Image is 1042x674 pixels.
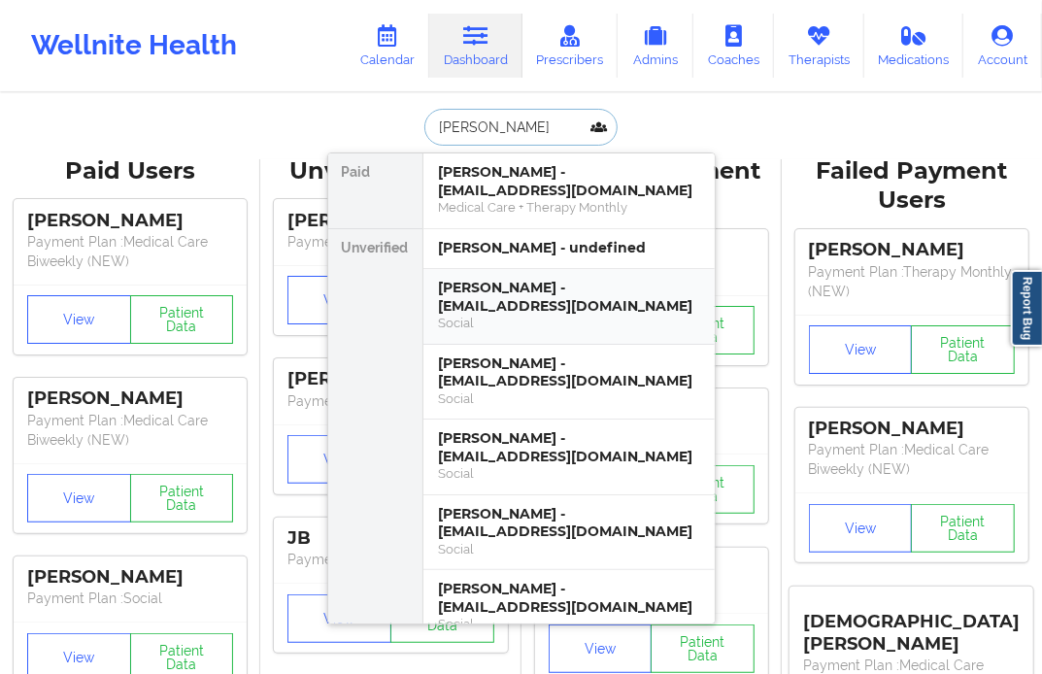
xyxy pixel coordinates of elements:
div: Paid [328,153,422,229]
div: Social [439,390,699,407]
button: View [287,594,391,643]
div: [PERSON_NAME] [27,388,233,410]
div: Unverified Users [274,156,507,186]
button: View [809,325,913,374]
button: View [287,276,391,324]
p: Payment Plan : Unmatched Plan [287,232,493,252]
a: Medications [864,14,964,78]
a: Coaches [693,14,774,78]
a: Account [963,14,1042,78]
p: Payment Plan : Medical Care Biweekly (NEW) [27,232,233,271]
button: View [27,474,131,522]
div: [PERSON_NAME] [27,566,233,589]
button: View [287,435,391,484]
div: Failed Payment Users [795,156,1028,217]
div: [PERSON_NAME] - [EMAIL_ADDRESS][DOMAIN_NAME] [439,354,699,390]
div: [PERSON_NAME] [27,210,233,232]
div: JB [287,527,493,550]
div: [PERSON_NAME] - [EMAIL_ADDRESS][DOMAIN_NAME] [439,429,699,465]
div: [PERSON_NAME] [809,239,1015,261]
a: Prescribers [522,14,619,78]
div: Social [439,465,699,482]
a: Therapists [774,14,864,78]
p: Payment Plan : Medical Care Biweekly (NEW) [809,440,1015,479]
div: [PERSON_NAME] - undefined [439,239,699,257]
div: Medical Care + Therapy Monthly [439,199,699,216]
div: Social [439,315,699,331]
div: [DEMOGRAPHIC_DATA][PERSON_NAME] [803,596,1020,656]
a: Dashboard [429,14,522,78]
button: Patient Data [130,474,234,522]
a: Report Bug [1011,270,1042,347]
button: Patient Data [130,295,234,344]
p: Payment Plan : Therapy Monthly (NEW) [809,262,1015,301]
div: [PERSON_NAME] [287,368,493,390]
div: Social [439,616,699,632]
div: [PERSON_NAME] - [EMAIL_ADDRESS][DOMAIN_NAME] [439,505,699,541]
div: Paid Users [14,156,247,186]
div: [PERSON_NAME] [809,418,1015,440]
a: Admins [618,14,693,78]
div: [PERSON_NAME] - [EMAIL_ADDRESS][DOMAIN_NAME] [439,580,699,616]
p: Payment Plan : Medical Care Biweekly (NEW) [27,411,233,450]
button: Patient Data [651,624,755,673]
p: Payment Plan : Unmatched Plan [287,550,493,569]
div: [PERSON_NAME] - [EMAIL_ADDRESS][DOMAIN_NAME] [439,163,699,199]
button: View [549,624,653,673]
div: [PERSON_NAME] - [EMAIL_ADDRESS][DOMAIN_NAME] [439,279,699,315]
div: Social [439,541,699,557]
button: Patient Data [911,325,1015,374]
div: [PERSON_NAME] [287,210,493,232]
button: View [809,504,913,553]
button: View [27,295,131,344]
p: Payment Plan : Social [27,589,233,608]
a: Calendar [346,14,429,78]
p: Payment Plan : Unmatched Plan [287,391,493,411]
button: Patient Data [911,504,1015,553]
